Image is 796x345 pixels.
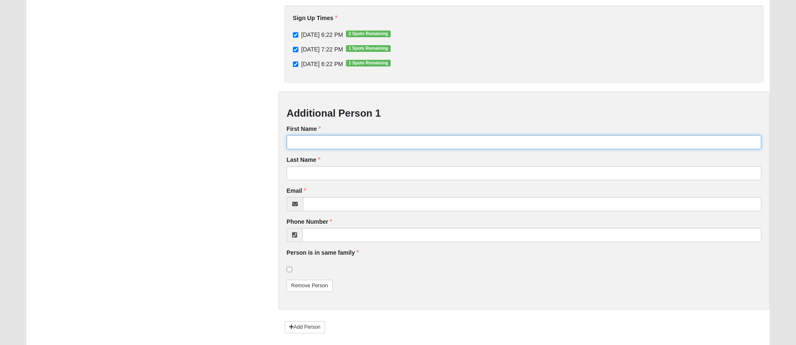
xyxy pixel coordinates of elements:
[293,47,298,52] input: [DATE] 7:22 PM1 Spots Remaining
[287,280,333,292] a: Remove Person
[287,217,333,226] label: Phone Number
[287,125,321,133] label: First Name
[346,60,391,66] span: 1 Spots Remaining
[301,31,343,38] span: [DATE] 6:22 PM
[346,31,391,37] span: 2 Spots Remaining
[287,248,359,257] label: Person is in same family
[293,14,338,22] label: Sign Up Times
[287,107,761,120] h3: Additional Person 1
[301,46,343,53] span: [DATE] 7:22 PM
[293,61,298,67] input: [DATE] 6:22 PM1 Spots Remaining
[287,187,306,195] label: Email
[285,321,325,333] a: Add Person
[287,156,320,164] label: Last Name
[293,32,298,38] input: [DATE] 6:22 PM2 Spots Remaining
[301,61,343,67] span: [DATE] 6:22 PM
[346,45,391,52] span: 1 Spots Remaining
